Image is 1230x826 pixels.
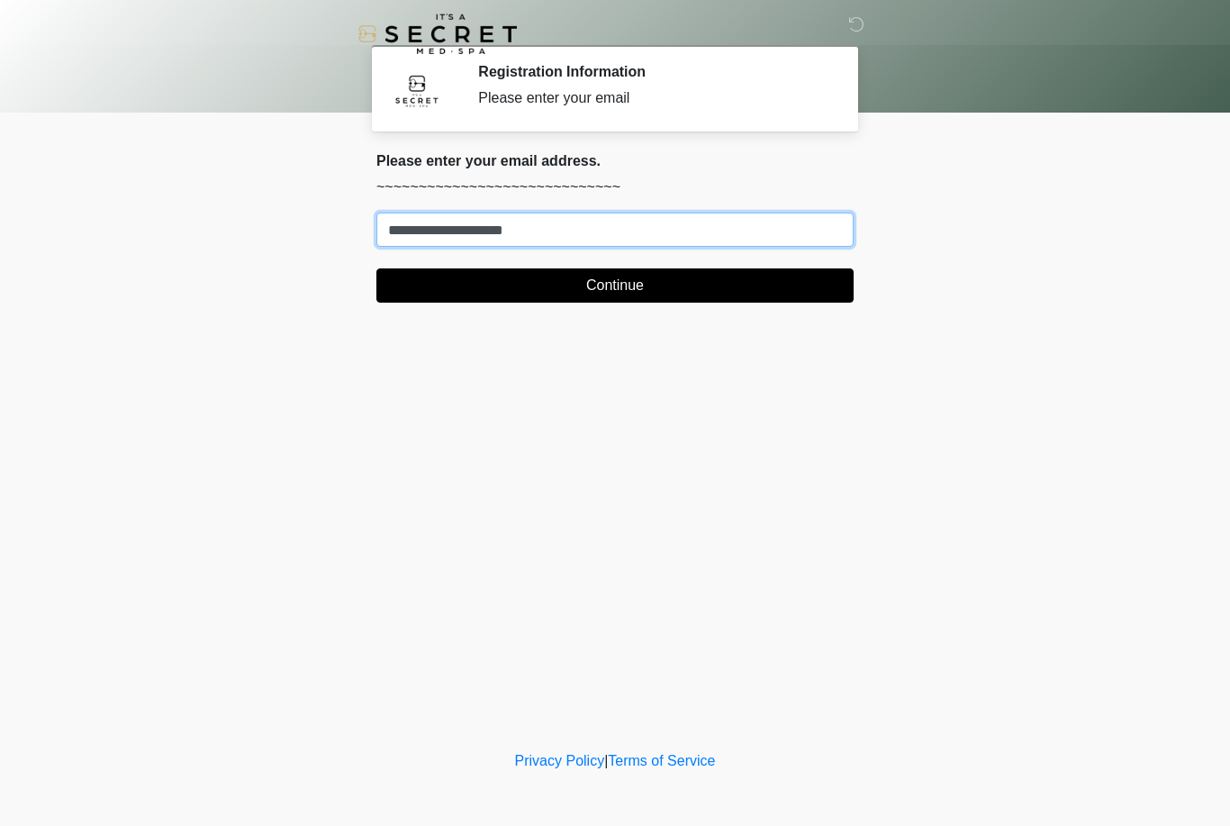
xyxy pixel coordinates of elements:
h2: Please enter your email address. [376,152,854,169]
a: Terms of Service [608,753,715,768]
img: Agent Avatar [390,63,444,117]
p: ~~~~~~~~~~~~~~~~~~~~~~~~~~~~~ [376,177,854,198]
button: Continue [376,268,854,303]
h2: Registration Information [478,63,827,80]
a: | [604,753,608,768]
a: Privacy Policy [515,753,605,768]
img: It's A Secret Med Spa Logo [358,14,517,54]
div: Please enter your email [478,87,827,109]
